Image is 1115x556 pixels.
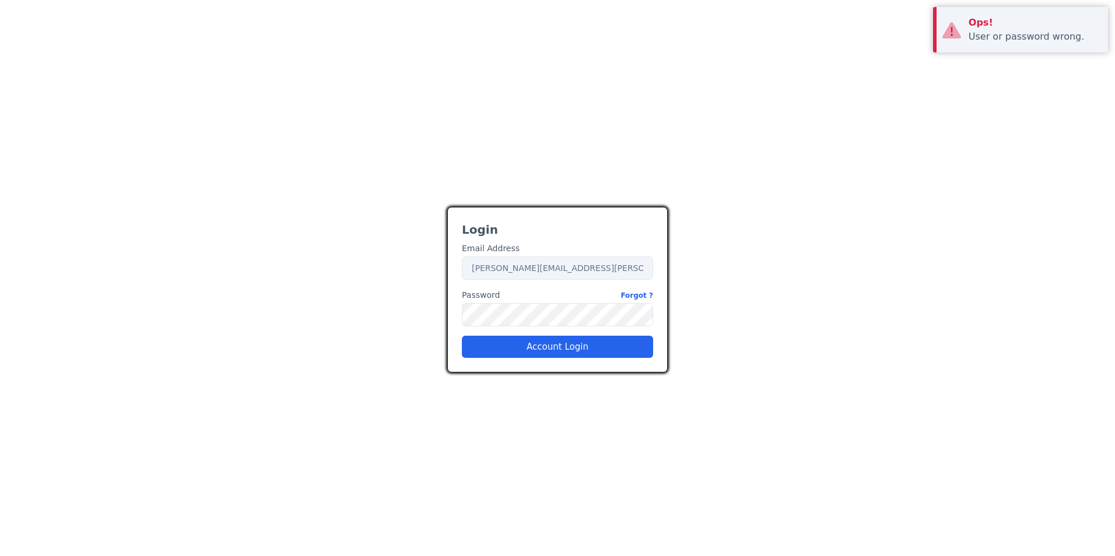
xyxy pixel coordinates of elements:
input: Enter your email [462,256,653,280]
label: Password [462,289,653,301]
button: Account Login [462,336,653,358]
label: Email Address [462,242,520,255]
h3: Login [462,221,653,238]
div: Ops! [969,16,1099,30]
div: User or password wrong. [969,30,1099,44]
a: Forgot ? [620,289,653,301]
